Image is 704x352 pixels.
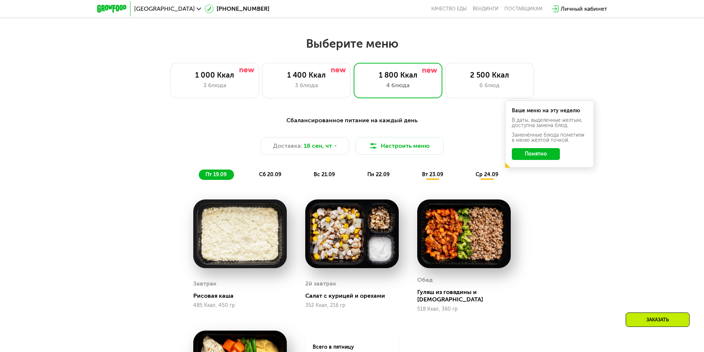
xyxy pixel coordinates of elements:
span: Доставка: [273,141,302,150]
div: Рисовая каша [193,292,293,300]
span: пн 22.09 [367,171,390,178]
div: Сбалансированное питание на каждый день [133,116,571,125]
div: В даты, выделенные желтым, доступна замена блюд. [512,118,587,128]
h2: Выберите меню [24,36,680,51]
div: Личный кабинет [561,4,607,13]
div: Ваше меню на эту неделю [512,108,587,113]
div: поставщикам [504,6,543,12]
div: 352 Ккал, 216 гр [305,303,399,308]
span: 18 сен, чт [304,141,332,150]
div: 518 Ккал, 360 гр [417,306,511,312]
div: Заменённые блюда пометили в меню жёлтой точкой. [512,133,587,143]
div: Обед [417,274,433,286]
div: 485 Ккал, 450 гр [193,303,287,308]
div: Гуляш из говядины и [DEMOGRAPHIC_DATA] [417,288,517,303]
div: 3 блюда [270,81,343,90]
a: [PHONE_NUMBER] [205,4,269,13]
span: вс 21.09 [314,171,335,178]
a: Вендинги [473,6,499,12]
div: 6 блюд [453,81,526,90]
a: Качество еды [431,6,467,12]
span: сб 20.09 [259,171,281,178]
div: Заказать [626,312,690,327]
button: Настроить меню [355,137,444,155]
div: 1 000 Ккал [178,71,251,79]
span: ср 24.09 [476,171,498,178]
div: 2 500 Ккал [453,71,526,79]
div: 4 блюда [361,81,435,90]
span: вт 23.09 [422,171,443,178]
div: 1 400 Ккал [270,71,343,79]
div: Завтрак [193,278,217,289]
span: пт 19.09 [205,171,227,178]
div: 1 800 Ккал [361,71,435,79]
span: [GEOGRAPHIC_DATA] [134,6,195,12]
div: 3 блюда [178,81,251,90]
button: Понятно [512,148,560,160]
div: Салат с курицей и орехами [305,292,405,300]
div: 2й завтрак [305,278,336,289]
